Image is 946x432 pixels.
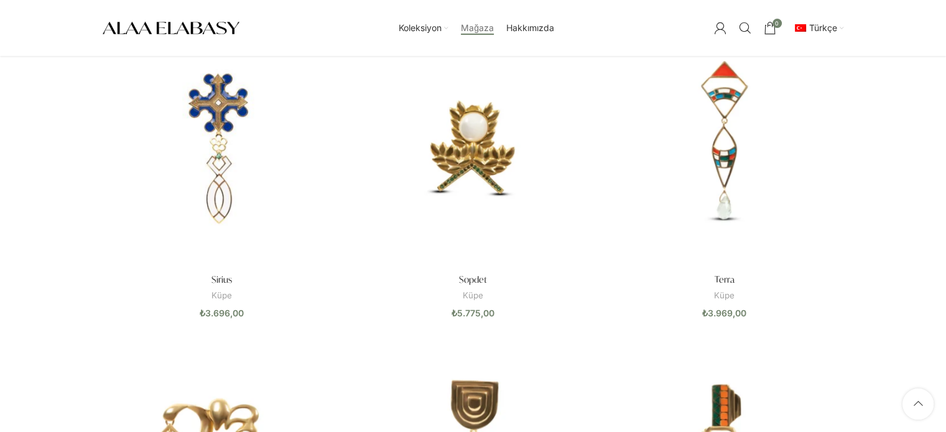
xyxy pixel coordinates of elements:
[715,273,735,285] a: Terra
[792,16,844,40] a: tr_TRTürkçe
[506,16,554,40] a: Hakkımızda
[200,308,205,318] span: ₺
[714,290,735,301] a: Küpe
[452,308,494,318] bdi: 5.775,00
[211,290,232,301] a: Küpe
[103,22,239,32] a: Site logo
[809,22,837,33] span: Türkçe
[452,308,457,318] span: ₺
[506,22,554,34] span: Hakkımızda
[463,290,483,301] a: Küpe
[461,16,494,40] a: Mağaza
[211,273,232,285] a: Sirius
[902,388,934,420] a: Başa kaydır düğmesi
[399,22,442,34] span: Koleksiyon
[795,24,806,32] img: Türkçe
[772,19,782,28] span: 0
[461,22,494,34] span: Mağaza
[399,16,448,40] a: Koleksiyon
[733,16,758,40] a: Arama
[786,16,850,40] div: İkincil navigasyon
[354,29,593,268] a: Sopdet
[103,29,341,268] a: Sirius
[702,308,746,318] bdi: 3.969,00
[200,308,244,318] bdi: 3.696,00
[758,16,782,40] a: 0
[605,29,844,268] a: Terra
[459,273,487,285] a: Sopdet
[702,308,708,318] span: ₺
[246,16,708,40] div: Ana yönlendirici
